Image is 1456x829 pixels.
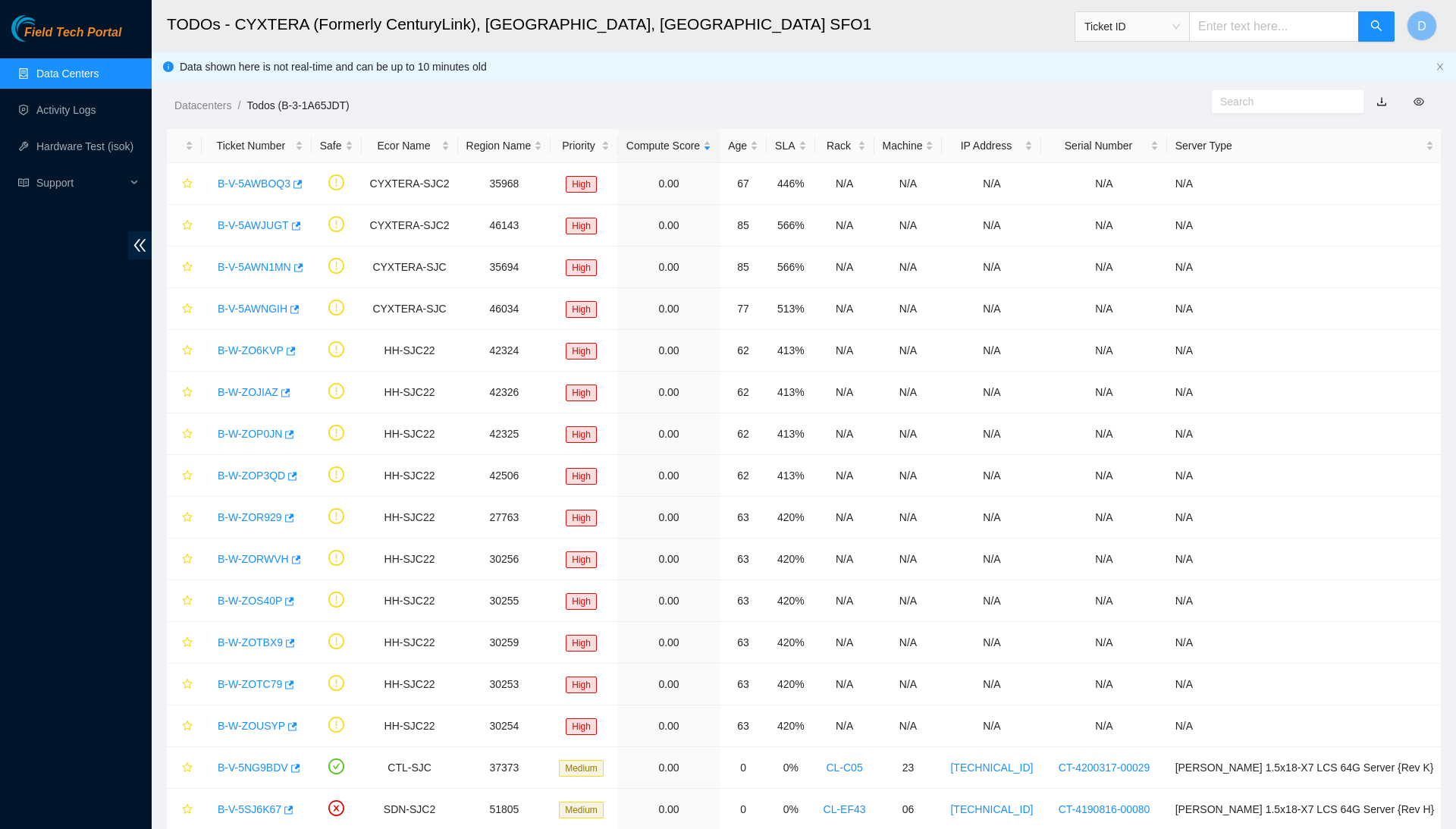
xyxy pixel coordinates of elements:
td: N/A [1041,705,1166,747]
a: B-V-5AWJUGT [218,219,289,231]
a: B-W-ZOP3QD [218,469,285,482]
td: 413% [767,330,814,372]
td: 0.00 [618,372,720,413]
td: 63 [720,539,767,580]
td: N/A [1041,580,1166,622]
td: 30253 [458,664,551,705]
span: High [566,635,597,652]
button: star [175,755,193,780]
td: 67 [720,163,767,205]
td: N/A [815,539,874,580]
span: / [237,99,240,111]
td: 42324 [458,330,551,372]
td: N/A [874,247,943,288]
span: star [182,262,193,274]
td: 420% [767,497,814,539]
span: High [566,551,597,568]
a: B-W-ZOTBX9 [218,636,283,648]
td: N/A [874,413,943,455]
td: N/A [815,163,874,205]
td: 420% [767,664,814,705]
a: Datacenters [174,99,231,111]
td: HH-SJC22 [362,372,458,413]
span: star [182,303,193,316]
td: 23 [874,747,943,789]
a: Data Centers [36,68,99,80]
a: download [1376,96,1387,108]
td: N/A [1167,622,1443,664]
span: Medium [559,760,604,777]
td: 566% [767,247,814,288]
td: 30256 [458,539,551,580]
span: exclamation-circle [328,550,344,566]
span: star [182,178,193,190]
span: star [182,804,193,816]
a: B-W-ZOJIAZ [218,386,278,398]
td: 63 [720,622,767,664]
td: N/A [815,413,874,455]
span: Support [36,168,126,198]
a: B-W-ZOTC79 [218,678,282,690]
span: exclamation-circle [328,341,344,357]
a: B-V-5NG9BDV [218,761,288,774]
td: N/A [1041,372,1166,413]
span: star [182,470,193,482]
span: High [566,301,597,318]
td: 0.00 [618,288,720,330]
span: exclamation-circle [328,675,344,691]
td: 46143 [458,205,551,247]
span: High [566,718,597,735]
td: HH-SJC22 [362,330,458,372]
td: 0.00 [618,664,720,705]
span: exclamation-circle [328,717,344,733]
td: 63 [720,580,767,622]
td: 63 [720,705,767,747]
td: 566% [767,205,814,247]
td: HH-SJC22 [362,539,458,580]
td: 42326 [458,372,551,413]
td: N/A [942,497,1041,539]
a: Akamai TechnologiesField Tech Portal [11,27,121,47]
td: N/A [1167,580,1443,622]
td: 35694 [458,247,551,288]
span: star [182,220,193,232]
td: N/A [874,539,943,580]
a: CT-4190816-00080 [1059,803,1150,815]
a: B-W-ZOS40P [218,595,282,607]
td: 42325 [458,413,551,455]
span: Medium [559,802,604,818]
td: N/A [815,622,874,664]
span: star [182,345,193,357]
button: close [1436,62,1445,72]
td: 0.00 [618,705,720,747]
td: 420% [767,539,814,580]
button: star [175,672,193,696]
td: N/A [1167,705,1443,747]
td: N/A [1167,247,1443,288]
td: N/A [1041,288,1166,330]
span: High [566,593,597,610]
a: B-V-5SJ6K67 [218,803,281,815]
td: 85 [720,205,767,247]
a: B-V-5AWBOQ3 [218,177,290,190]
span: star [182,429,193,441]
td: N/A [942,539,1041,580]
span: High [566,343,597,360]
span: exclamation-circle [328,592,344,608]
td: 62 [720,413,767,455]
td: 0.00 [618,247,720,288]
td: N/A [1167,163,1443,205]
button: star [175,547,193,571]
span: High [566,218,597,234]
td: N/A [1167,413,1443,455]
td: N/A [815,330,874,372]
span: star [182,595,193,608]
td: 0.00 [618,580,720,622]
td: [PERSON_NAME] 1.5x18-X7 LCS 64G Server {Rev K} [1167,747,1443,789]
button: star [175,714,193,738]
td: N/A [874,330,943,372]
td: N/A [874,622,943,664]
td: HH-SJC22 [362,622,458,664]
td: N/A [942,664,1041,705]
td: HH-SJC22 [362,705,458,747]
